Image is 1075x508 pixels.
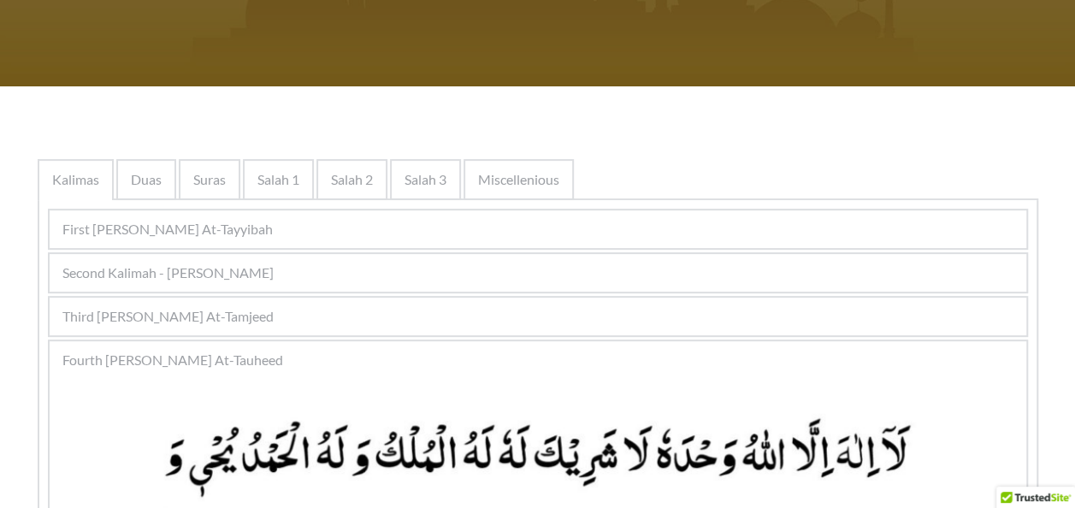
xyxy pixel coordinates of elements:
[478,169,559,190] span: Miscellenious
[62,306,274,327] span: Third [PERSON_NAME] At-Tamjeed
[405,169,446,190] span: Salah 3
[257,169,299,190] span: Salah 1
[62,219,273,239] span: First [PERSON_NAME] At-Tayyibah
[131,169,162,190] span: Duas
[331,169,373,190] span: Salah 2
[193,169,226,190] span: Suras
[52,169,99,190] span: Kalimas
[62,263,274,283] span: Second Kalimah - [PERSON_NAME]
[62,350,283,370] span: Fourth [PERSON_NAME] At-Tauheed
